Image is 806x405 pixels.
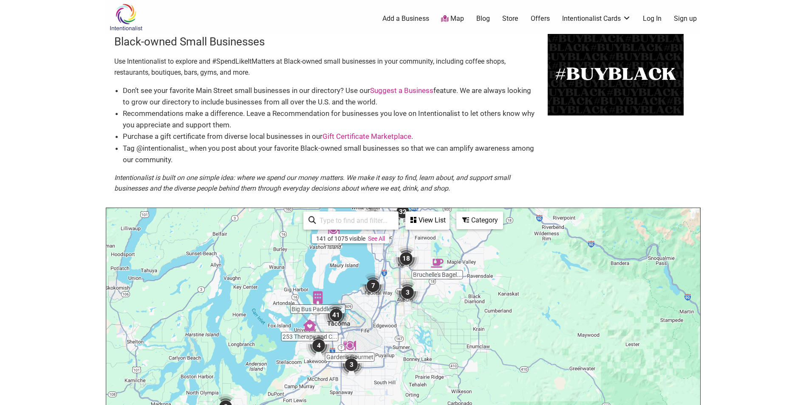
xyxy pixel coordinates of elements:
a: Intentionalist Cards [562,14,631,23]
input: Type to find and filter... [316,212,393,229]
div: 3 [395,280,420,305]
div: View List [406,212,449,228]
div: Filter by category [456,211,503,229]
div: 253 Therapy and Consult [303,319,316,332]
a: Gift Certificate Marketplace [322,132,411,141]
a: Suggest a Business [370,86,433,95]
div: 7 [360,273,386,298]
div: Garden's Gourmet [343,339,356,352]
img: BuyBlack-500x300-1.png [548,34,684,115]
h3: Black-owned Small Businesses [114,34,539,49]
div: 141 of 1075 visible [316,235,365,242]
a: Sign up [674,14,697,23]
div: 4 [306,333,331,358]
div: See a list of the visible businesses [405,211,450,230]
div: Big Bus Paddle Sports [311,291,324,304]
em: Intentionalist is built on one simple idea: where we spend our money matters. We make it easy to ... [114,174,510,193]
a: Offers [531,14,550,23]
a: Map [441,14,464,24]
div: Type to search and filter [303,211,399,230]
a: Store [502,14,518,23]
div: 41 [323,302,349,328]
a: Log In [643,14,662,23]
img: Intentionalist [106,3,146,31]
li: Recommendations make a difference. Leave a Recommendation for businesses you love on Intentionali... [123,108,539,131]
li: Don’t see your favorite Main Street small businesses in our directory? Use our feature. We are al... [123,85,539,108]
a: Blog [476,14,490,23]
a: See All [368,235,385,242]
div: 3 [339,352,364,377]
li: Tag @intentionalist_ when you post about your favorite Black-owned small businesses so that we ca... [123,143,539,166]
p: Use Intentionalist to explore and #SpendLikeItMatters at Black-owned small businesses in your com... [114,56,539,78]
div: Category [457,212,502,228]
a: Add a Business [382,14,429,23]
li: Purchase a gift certificate from diverse local businesses in our . [123,131,539,142]
div: Bruchelle's Bagel Bistro [431,257,444,270]
div: 18 [393,246,419,271]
